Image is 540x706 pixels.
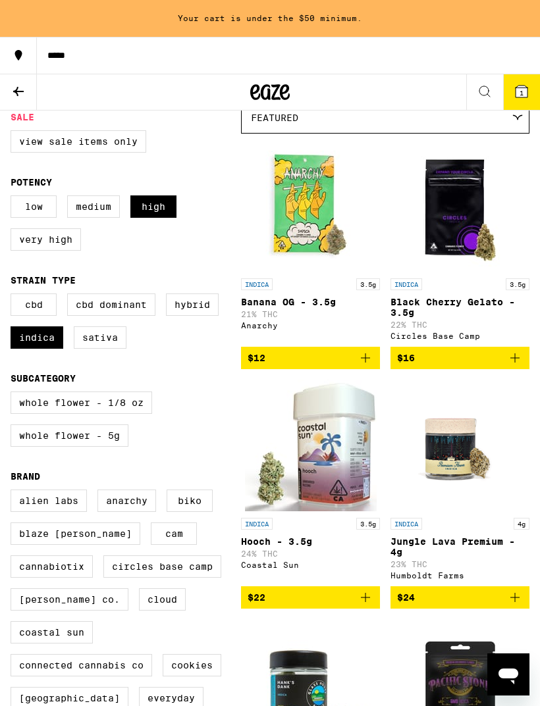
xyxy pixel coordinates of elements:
[245,140,377,272] img: Anarchy - Banana OG - 3.5g
[391,571,529,580] div: Humboldt Farms
[166,293,219,316] label: Hybrid
[391,518,422,530] p: INDICA
[167,490,213,512] label: Biko
[74,326,126,349] label: Sativa
[11,391,152,414] label: Whole Flower - 1/8 oz
[391,332,529,340] div: Circles Base Camp
[241,297,380,307] p: Banana OG - 3.5g
[11,588,128,611] label: [PERSON_NAME] Co.
[245,380,377,511] img: Coastal Sun - Hooch - 3.5g
[391,140,529,347] a: Open page for Black Cherry Gelato - 3.5g from Circles Base Camp
[11,522,140,545] label: Blaze [PERSON_NAME]
[241,549,380,558] p: 24% THC
[397,592,415,603] span: $24
[130,195,176,218] label: High
[394,380,526,511] img: Humboldt Farms - Jungle Lava Premium - 4g
[391,586,529,609] button: Add to bag
[241,278,273,290] p: INDICA
[67,195,120,218] label: Medium
[11,424,128,447] label: Whole Flower - 5g
[520,89,524,97] span: 1
[11,490,87,512] label: Alien Labs
[11,112,34,122] legend: Sale
[241,321,380,330] div: Anarchy
[241,380,380,586] a: Open page for Hooch - 3.5g from Coastal Sun
[391,560,529,568] p: 23% THC
[391,320,529,329] p: 22% THC
[503,74,540,110] button: 1
[248,353,265,363] span: $12
[241,536,380,547] p: Hooch - 3.5g
[11,195,57,218] label: Low
[506,278,529,290] p: 3.5g
[11,621,93,643] label: Coastal Sun
[241,586,380,609] button: Add to bag
[11,326,63,349] label: Indica
[356,278,380,290] p: 3.5g
[103,555,221,578] label: Circles Base Camp
[139,588,186,611] label: Cloud
[11,228,81,251] label: Very High
[241,561,380,569] div: Coastal Sun
[391,536,529,557] p: Jungle Lava Premium - 4g
[151,522,197,545] label: CAM
[391,278,422,290] p: INDICA
[241,140,380,347] a: Open page for Banana OG - 3.5g from Anarchy
[11,130,146,153] label: View Sale Items Only
[241,518,273,530] p: INDICA
[514,518,529,530] p: 4g
[391,297,529,318] p: Black Cherry Gelato - 3.5g
[251,113,298,123] span: Featured
[11,177,52,188] legend: Potency
[11,373,76,384] legend: Subcategory
[241,310,380,318] p: 21% THC
[11,293,57,316] label: CBD
[163,654,221,676] label: Cookies
[248,592,265,603] span: $22
[391,347,529,369] button: Add to bag
[397,353,415,363] span: $16
[11,471,40,482] legend: Brand
[97,490,156,512] label: Anarchy
[241,347,380,369] button: Add to bag
[487,653,529,695] iframe: Button to launch messaging window, conversation in progress
[67,293,155,316] label: CBD Dominant
[394,140,526,272] img: Circles Base Camp - Black Cherry Gelato - 3.5g
[11,555,93,578] label: Cannabiotix
[11,654,152,676] label: Connected Cannabis Co
[11,275,76,286] legend: Strain Type
[391,380,529,586] a: Open page for Jungle Lava Premium - 4g from Humboldt Farms
[356,518,380,530] p: 3.5g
